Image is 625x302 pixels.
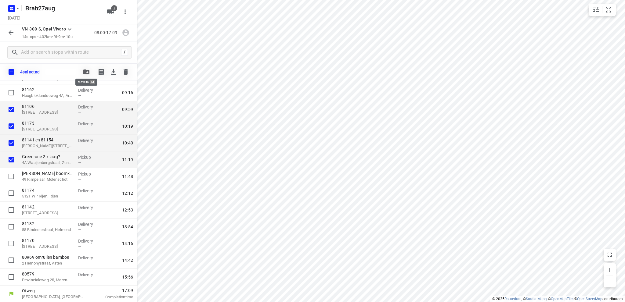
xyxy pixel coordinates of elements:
[78,104,101,110] p: Delivery
[22,271,73,277] p: 80579
[22,93,73,99] p: Hoogbloklandseweg 4A, Arkel
[119,6,131,18] button: More
[78,110,81,115] span: —
[78,137,101,144] p: Delivery
[22,170,73,176] p: Smits boomkwekerij 2 x Magnolia XXL
[23,3,102,13] h5: Rename
[78,121,101,127] p: Delivery
[5,187,17,199] span: Select
[590,4,602,16] button: Map settings
[22,34,73,40] p: 14 stops • 402km • 9h9m • 10u
[22,154,73,160] p: Green-one 2 x laag?
[122,123,133,129] span: 10:19
[5,271,17,283] span: Select
[121,49,128,56] div: /
[122,207,133,213] span: 12:53
[78,154,101,160] p: Pickup
[78,93,81,98] span: —
[22,143,73,149] p: Jan van der Heijdenstraat 1, Breda
[22,126,73,132] p: Slijperijhof 45, Oosterhout
[78,255,101,261] p: Delivery
[504,297,522,301] a: Routetitan
[78,211,81,215] span: —
[122,240,133,247] span: 14:16
[122,173,133,179] span: 11:48
[78,221,101,227] p: Delivery
[5,154,17,166] span: Select
[22,210,73,216] p: Gijzelsestraat 16a, Biezenmortel
[22,277,73,283] p: Provincialeweg 25, Maren-kessel
[122,190,133,196] span: 12:12
[78,177,81,182] span: —
[95,66,107,78] button: Print shipping labels
[122,157,133,163] span: 11:19
[78,127,81,131] span: —
[111,5,117,11] span: 3
[78,278,81,282] span: —
[78,160,81,165] span: —
[5,254,17,266] span: Select
[5,103,17,115] span: Select
[602,4,615,16] button: Fit zoom
[78,272,101,278] p: Delivery
[21,48,121,57] input: Add or search stops within route
[22,288,85,294] p: Otweg
[22,103,73,109] p: 81106
[22,109,73,115] p: Blockmekerstraat 25, Made
[20,69,40,74] p: 4 selected
[5,137,17,149] span: Select
[22,187,73,193] p: 81174
[577,297,602,301] a: OpenStreetMap
[551,297,574,301] a: OpenMapTiles
[120,30,132,35] span: Assign driver
[122,140,133,146] span: 10:40
[492,297,623,301] li: © 2025 , © , © © contributors
[122,257,133,263] span: 14:42
[5,221,17,233] span: Select
[78,144,81,148] span: —
[22,260,73,266] p: 2 Hemonystraat, Asten
[22,87,73,93] p: 81162
[120,66,132,78] span: Delete stops
[22,120,73,126] p: 81173
[78,227,81,232] span: —
[22,193,73,199] p: 5121 WP Rijen, Rijen
[122,90,133,96] span: 09:16
[122,224,133,230] span: 13:54
[22,137,73,143] p: 81141 en 81154
[78,204,101,211] p: Delivery
[5,87,17,99] span: Select
[22,26,66,32] p: VN-308-S, Opel Vivaro
[22,237,73,243] p: 81170
[526,297,547,301] a: Stadia Maps
[5,170,17,183] span: Select
[122,274,133,280] span: 15:56
[5,204,17,216] span: Select
[122,106,133,112] span: 09:59
[107,66,120,78] span: Download stops
[94,30,120,36] p: 08:00-17:09
[5,14,23,21] h5: Project date
[78,238,101,244] p: Delivery
[22,294,85,300] p: [GEOGRAPHIC_DATA], [GEOGRAPHIC_DATA]
[22,254,73,260] p: 80969 omruilen bamboe
[78,244,81,249] span: —
[589,4,616,16] div: small contained button group
[104,6,117,18] button: 3
[78,194,81,198] span: —
[22,243,73,250] p: [STREET_ADDRESS]
[22,204,73,210] p: 81142
[22,160,73,166] p: 4A Waaijenbergstraat, Zundert
[22,176,73,183] p: 49 Rimpelaar, Molenschot
[22,221,73,227] p: 81182
[78,261,81,265] span: —
[5,120,17,132] span: Select
[93,294,133,300] p: Completion time
[78,188,101,194] p: Delivery
[22,227,73,233] p: 58 Bindersestraat, Helmond
[93,287,133,293] span: 17:09
[5,237,17,250] span: Select
[78,87,101,93] p: Delivery
[78,171,101,177] p: Pickup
